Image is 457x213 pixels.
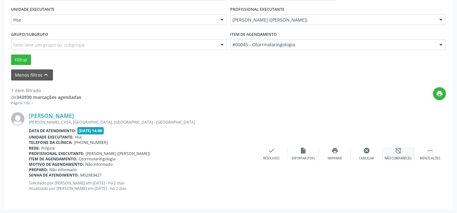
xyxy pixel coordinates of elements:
button: print [433,87,446,100]
div: Cancelar [359,156,374,161]
span: Não informado [85,162,113,167]
div: Imprimir [328,156,342,161]
button: Menos filtroskeyboard_arrow_up [11,69,53,81]
b: Unidade executante: [29,134,74,140]
span: #00045 - Otorrinolaringologia [232,42,433,48]
div: de [11,94,81,100]
div: Menos ações [420,156,440,161]
b: Item de agendamento: [29,156,77,162]
span: Hse [13,17,214,23]
label: Grupo/Subgrupo [11,29,48,39]
span: [PERSON_NAME] ([PERSON_NAME]) [86,151,150,156]
i: print [331,147,338,154]
label: UNIDADE EXECUTANTE [11,5,55,15]
div: [PERSON_NAME], CASA, [GEOGRAPHIC_DATA], [GEOGRAPHIC_DATA] - [GEOGRAPHIC_DATA] [29,119,256,125]
img: img [11,112,24,126]
span: [PERSON_NAME] ([PERSON_NAME]) [232,17,433,23]
span: Hse [75,134,82,140]
i: insert_drive_file [300,147,307,154]
i: alarm_off [395,147,402,154]
span: Selecione um grupo ou subgrupo [13,42,84,48]
span: [PHONE_NUMBER] [74,140,108,145]
div: Página 1 de 1 [11,100,81,106]
div: 1 item filtrado [11,87,81,94]
span: Não informado [49,167,77,172]
label: Item de agendamento [230,29,277,39]
strong: 343930 marcações agendadas [16,94,81,100]
i:  [427,147,434,154]
b: Motivo de agendamento: [29,162,84,167]
span: Própria [41,145,55,151]
b: Rede: [29,145,40,151]
div: Resolvido [263,156,279,161]
i: keyboard_arrow_up [42,71,49,78]
b: Data de atendimento: [29,128,76,133]
span: [DATE] 14:00 [77,127,104,134]
b: Preparo: [29,167,48,172]
label: PROFISSIONAL EXECUTANTE [230,5,284,15]
div: Não compareceu [385,156,412,161]
b: Senha de atendimento: [29,172,79,178]
b: Profissional executante: [29,151,84,156]
i: cancel [363,147,370,154]
div: Exportar (PDF) [292,156,315,161]
span: M02983427 [80,172,101,178]
p: Solicitado por [PERSON_NAME] em [DATE] - há 2 dias Atualizado por [PERSON_NAME] em [DATE] - há 2 ... [29,180,256,191]
button: Filtrar [11,55,31,65]
i: check [268,147,275,154]
span: Otorrinolaringologia [79,156,115,162]
i: print [436,90,443,97]
a: [PERSON_NAME] [29,112,74,119]
b: Telefone da clínica: [29,140,73,145]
